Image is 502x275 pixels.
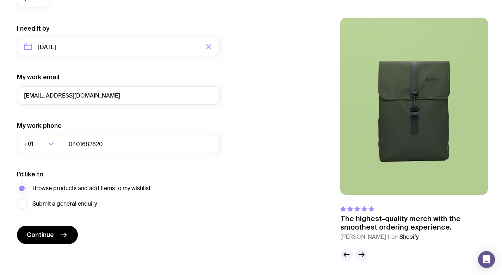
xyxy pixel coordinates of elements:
[32,200,97,208] span: Submit a general enquiry
[17,170,43,179] label: I’d like to
[17,121,62,130] label: My work phone
[399,233,419,240] span: Shopify
[27,231,54,239] span: Continue
[340,233,488,241] cite: [PERSON_NAME] from
[17,226,78,244] button: Continue
[17,135,62,153] div: Search for option
[17,73,59,81] label: My work email
[17,86,220,105] input: you@email.com
[24,135,35,153] span: +61
[17,24,49,33] label: I need it by
[340,214,488,231] p: The highest-quality merch with the smoothest ordering experience.
[17,38,220,56] input: Select a target date
[35,135,46,153] input: Search for option
[478,251,495,268] div: Open Intercom Messenger
[32,184,150,193] span: Browse products and add items to my wishlist
[62,135,220,153] input: 0400123456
